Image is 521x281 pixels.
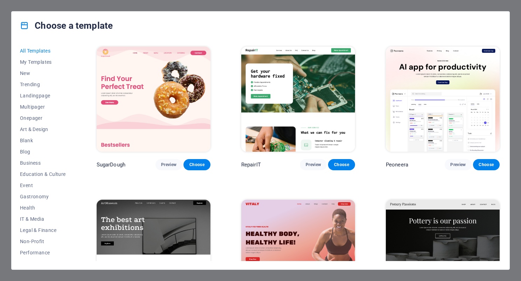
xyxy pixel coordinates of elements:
span: Health [20,205,66,211]
span: Art & Design [20,126,66,132]
button: Health [20,202,66,213]
button: Non-Profit [20,236,66,247]
button: Choose [473,159,500,170]
span: Preview [161,162,176,167]
h4: Choose a template [20,20,113,31]
span: Education & Culture [20,171,66,177]
button: Art & Design [20,124,66,135]
span: Performance [20,250,66,255]
span: Legal & Finance [20,227,66,233]
button: All Templates [20,45,66,56]
button: New [20,68,66,79]
span: Event [20,183,66,188]
span: Blog [20,149,66,155]
span: New [20,70,66,76]
span: Landingpage [20,93,66,98]
span: Choose [189,162,204,167]
button: Preview [445,159,471,170]
span: Choose [479,162,494,167]
button: Blog [20,146,66,157]
p: RepairIT [241,161,261,168]
button: Business [20,157,66,169]
button: Landingpage [20,90,66,101]
button: Portfolio [20,258,66,269]
button: Gastronomy [20,191,66,202]
span: All Templates [20,48,66,54]
span: Onepager [20,115,66,121]
span: Blank [20,138,66,143]
button: Event [20,180,66,191]
button: Preview [155,159,182,170]
button: Trending [20,79,66,90]
span: Business [20,160,66,166]
img: RepairIT [241,47,355,152]
span: Choose [334,162,349,167]
span: IT & Media [20,216,66,222]
img: SugarDough [97,47,210,152]
button: My Templates [20,56,66,68]
button: Choose [183,159,210,170]
button: Onepager [20,112,66,124]
span: Preview [306,162,321,167]
button: Education & Culture [20,169,66,180]
span: Trending [20,82,66,87]
button: Performance [20,247,66,258]
img: Peoneera [386,47,500,152]
button: Multipager [20,101,66,112]
button: IT & Media [20,213,66,225]
button: Blank [20,135,66,146]
button: Choose [328,159,355,170]
p: SugarDough [97,161,125,168]
span: Gastronomy [20,194,66,199]
span: Non-Profit [20,239,66,244]
button: Preview [300,159,327,170]
span: Multipager [20,104,66,110]
span: My Templates [20,59,66,65]
span: Preview [450,162,466,167]
p: Peoneera [386,161,408,168]
button: Legal & Finance [20,225,66,236]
